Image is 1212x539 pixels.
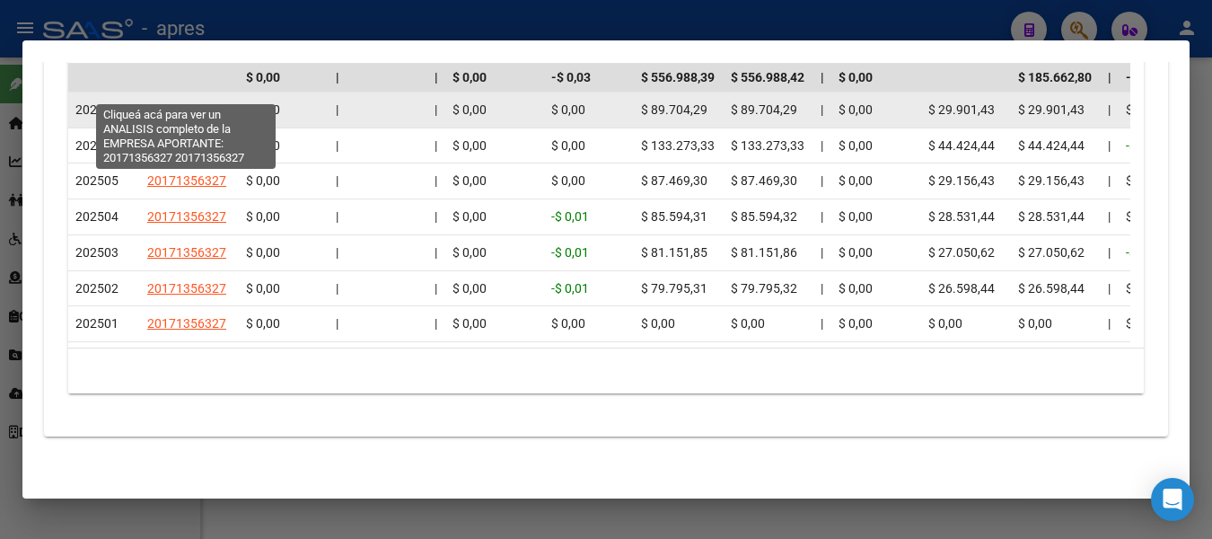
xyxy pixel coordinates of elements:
[839,209,873,224] span: $ 0,00
[731,209,797,224] span: $ 85.594,32
[1108,316,1111,331] span: |
[75,245,119,260] span: 202503
[641,70,715,84] span: $ 556.988,39
[452,173,487,188] span: $ 0,00
[1018,209,1085,224] span: $ 28.531,44
[1108,173,1111,188] span: |
[821,281,823,296] span: |
[452,245,487,260] span: $ 0,00
[452,138,487,153] span: $ 0,00
[551,209,589,224] span: -$ 0,01
[821,70,824,84] span: |
[1126,173,1160,188] span: $ 0,00
[928,316,962,331] span: $ 0,00
[246,173,280,188] span: $ 0,00
[452,209,487,224] span: $ 0,00
[435,245,437,260] span: |
[839,102,873,117] span: $ 0,00
[551,316,585,331] span: $ 0,00
[147,102,226,117] span: 20171356327
[1018,138,1085,153] span: $ 44.424,44
[336,281,338,296] span: |
[452,316,487,331] span: $ 0,00
[1108,209,1111,224] span: |
[641,316,675,331] span: $ 0,00
[731,281,797,296] span: $ 79.795,32
[452,70,487,84] span: $ 0,00
[641,173,707,188] span: $ 87.469,30
[1126,70,1165,84] span: -$ 0,02
[1108,70,1111,84] span: |
[336,245,338,260] span: |
[731,245,797,260] span: $ 81.151,86
[336,209,338,224] span: |
[839,316,873,331] span: $ 0,00
[839,70,873,84] span: $ 0,00
[928,138,995,153] span: $ 44.424,44
[1126,245,1164,260] span: -$ 0,01
[336,102,338,117] span: |
[435,173,437,188] span: |
[1018,281,1085,296] span: $ 26.598,44
[551,245,589,260] span: -$ 0,01
[839,173,873,188] span: $ 0,00
[821,209,823,224] span: |
[1108,138,1111,153] span: |
[246,316,280,331] span: $ 0,00
[731,173,797,188] span: $ 87.469,30
[839,281,873,296] span: $ 0,00
[246,209,280,224] span: $ 0,00
[821,173,823,188] span: |
[1126,281,1160,296] span: $ 0,00
[551,102,585,117] span: $ 0,00
[821,138,823,153] span: |
[246,70,280,84] span: $ 0,00
[147,138,226,153] span: 20171356327
[1126,138,1164,153] span: -$ 0,01
[551,70,591,84] span: -$ 0,03
[246,281,280,296] span: $ 0,00
[839,245,873,260] span: $ 0,00
[1126,316,1160,331] span: $ 0,00
[452,102,487,117] span: $ 0,00
[1108,245,1111,260] span: |
[641,102,707,117] span: $ 89.704,29
[1108,281,1111,296] span: |
[731,316,765,331] span: $ 0,00
[641,245,707,260] span: $ 81.151,85
[147,281,226,296] span: 20171356327
[551,138,585,153] span: $ 0,00
[435,138,437,153] span: |
[147,209,226,224] span: 20171356327
[1018,70,1092,84] span: $ 185.662,80
[641,281,707,296] span: $ 79.795,31
[1151,478,1194,521] div: Open Intercom Messenger
[452,281,487,296] span: $ 0,00
[731,70,804,84] span: $ 556.988,42
[928,102,995,117] span: $ 29.901,43
[839,138,873,153] span: $ 0,00
[928,245,995,260] span: $ 27.050,62
[336,173,338,188] span: |
[641,138,715,153] span: $ 133.273,33
[1018,245,1085,260] span: $ 27.050,62
[731,138,804,153] span: $ 133.273,33
[435,209,437,224] span: |
[928,281,995,296] span: $ 26.598,44
[1018,316,1052,331] span: $ 0,00
[551,281,589,296] span: -$ 0,01
[821,102,823,117] span: |
[336,316,338,331] span: |
[731,102,797,117] span: $ 89.704,29
[551,173,585,188] span: $ 0,00
[821,316,823,331] span: |
[147,173,226,188] span: 20171356327
[246,245,280,260] span: $ 0,00
[1108,102,1111,117] span: |
[147,316,226,331] span: 20171356327
[435,316,437,331] span: |
[821,245,823,260] span: |
[75,209,119,224] span: 202504
[928,209,995,224] span: $ 28.531,44
[336,70,339,84] span: |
